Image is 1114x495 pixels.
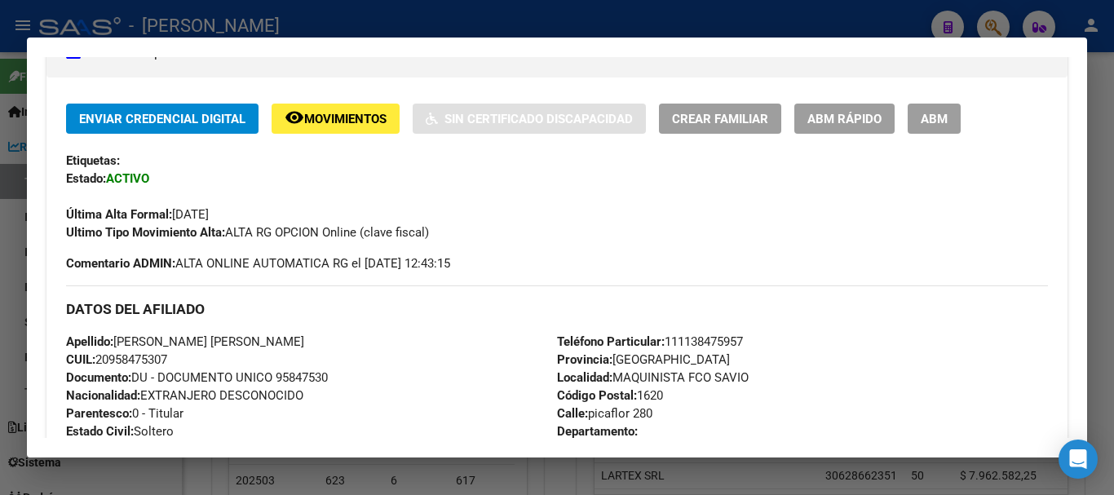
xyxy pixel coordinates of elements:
span: Crear Familiar [672,112,768,126]
button: ABM Rápido [794,104,895,134]
strong: Nacionalidad: [66,388,140,403]
strong: Etiquetas: [66,153,120,168]
strong: Comentario ADMIN: [66,256,175,271]
span: 20958475307 [66,352,167,367]
div: Open Intercom Messenger [1059,440,1098,479]
strong: Apellido: [66,334,113,349]
strong: Código Postal: [557,388,637,403]
span: ALTA RG OPCION Online (clave fiscal) [66,225,429,240]
span: Sin Certificado Discapacidad [444,112,633,126]
span: Enviar Credencial Digital [79,112,245,126]
strong: Localidad: [557,370,612,385]
button: Sin Certificado Discapacidad [413,104,646,134]
span: DU - DOCUMENTO UNICO 95847530 [66,370,328,385]
span: EXTRANJERO DESCONOCIDO [66,388,303,403]
span: 1620 [557,388,663,403]
mat-icon: remove_red_eye [285,108,304,127]
button: ABM [908,104,961,134]
span: 0 - Titular [66,406,183,421]
span: ABM [921,112,948,126]
span: 111138475957 [557,334,743,349]
strong: Estado: [66,171,106,186]
strong: Calle: [557,406,588,421]
span: picaflor 280 [557,406,652,421]
strong: Parentesco: [66,406,132,421]
strong: Departamento: [557,424,638,439]
strong: Última Alta Formal: [66,207,172,222]
h3: DATOS DEL AFILIADO [66,300,1048,318]
span: [GEOGRAPHIC_DATA] [557,352,730,367]
span: [PERSON_NAME] [PERSON_NAME] [66,334,304,349]
strong: Ultimo Tipo Movimiento Alta: [66,225,225,240]
button: Crear Familiar [659,104,781,134]
span: [DATE] [66,207,209,222]
span: ABM Rápido [807,112,882,126]
span: Soltero [66,424,174,439]
strong: ACTIVO [106,171,149,186]
button: Enviar Credencial Digital [66,104,259,134]
strong: Documento: [66,370,131,385]
button: Movimientos [272,104,400,134]
span: ALTA ONLINE AUTOMATICA RG el [DATE] 12:43:15 [66,254,450,272]
span: Movimientos [304,112,387,126]
strong: Teléfono Particular: [557,334,665,349]
span: MAQUINISTA FCO SAVIO [557,370,749,385]
strong: Estado Civil: [66,424,134,439]
strong: CUIL: [66,352,95,367]
strong: Provincia: [557,352,612,367]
